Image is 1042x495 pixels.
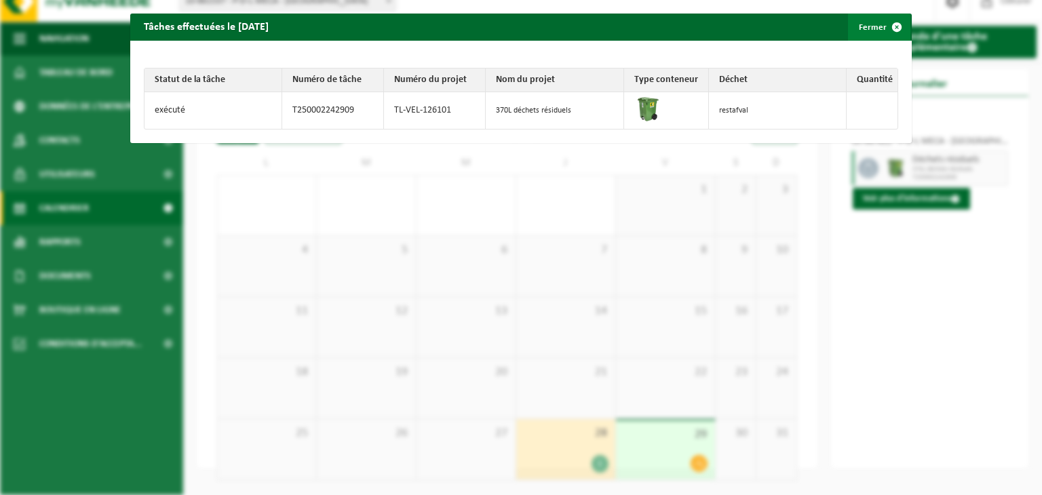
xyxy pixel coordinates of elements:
[130,14,282,39] h2: Tâches effectuées le [DATE]
[486,68,623,92] th: Nom du projet
[847,68,898,92] th: Quantité
[384,92,486,129] td: TL-VEL-126101
[282,92,384,129] td: T250002242909
[709,92,847,129] td: restafval
[709,68,847,92] th: Déchet
[848,14,910,41] button: Fermer
[282,68,384,92] th: Numéro de tâche
[624,68,709,92] th: Type conteneur
[486,92,623,129] td: 370L déchets résiduels
[634,96,661,123] img: WB-0370-HPE-GN-50
[144,68,282,92] th: Statut de la tâche
[384,68,486,92] th: Numéro du projet
[144,92,282,129] td: exécuté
